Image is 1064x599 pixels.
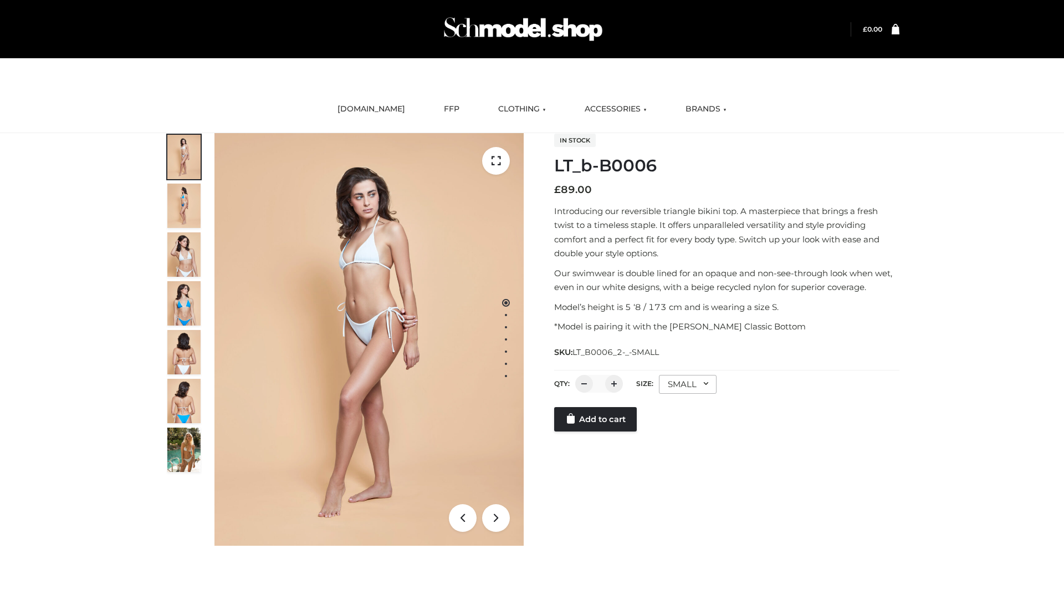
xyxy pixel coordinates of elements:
p: Model’s height is 5 ‘8 / 173 cm and is wearing a size S. [554,300,899,314]
a: ACCESSORIES [576,97,655,121]
bdi: 0.00 [863,25,882,33]
span: In stock [554,134,596,147]
a: CLOTHING [490,97,554,121]
bdi: 89.00 [554,184,592,196]
img: ArielClassicBikiniTop_CloudNine_AzureSky_OW114ECO_7-scaled.jpg [167,330,201,374]
img: ArielClassicBikiniTop_CloudNine_AzureSky_OW114ECO_3-scaled.jpg [167,232,201,277]
a: Add to cart [554,407,637,432]
p: *Model is pairing it with the [PERSON_NAME] Classic Bottom [554,319,899,334]
span: LT_B0006_2-_-SMALL [572,347,659,357]
span: SKU: [554,346,660,359]
a: FFP [436,97,468,121]
div: SMALL [659,375,717,394]
a: [DOMAIN_NAME] [329,97,413,121]
span: £ [554,184,561,196]
img: ArielClassicBikiniTop_CloudNine_AzureSky_OW114ECO_2-scaled.jpg [167,184,201,228]
h1: LT_b-B0006 [554,156,899,176]
a: BRANDS [677,97,735,121]
img: ArielClassicBikiniTop_CloudNine_AzureSky_OW114ECO_1 [214,133,524,546]
img: ArielClassicBikiniTop_CloudNine_AzureSky_OW114ECO_8-scaled.jpg [167,379,201,423]
a: £0.00 [863,25,882,33]
p: Introducing our reversible triangle bikini top. A masterpiece that brings a fresh twist to a time... [554,204,899,261]
img: Schmodel Admin 964 [440,7,606,51]
img: Arieltop_CloudNine_AzureSky2.jpg [167,428,201,472]
label: Size: [636,379,653,388]
p: Our swimwear is double lined for an opaque and non-see-through look when wet, even in our white d... [554,266,899,295]
img: ArielClassicBikiniTop_CloudNine_AzureSky_OW114ECO_1-scaled.jpg [167,135,201,179]
span: £ [863,25,867,33]
img: ArielClassicBikiniTop_CloudNine_AzureSky_OW114ECO_4-scaled.jpg [167,281,201,326]
label: QTY: [554,379,570,388]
